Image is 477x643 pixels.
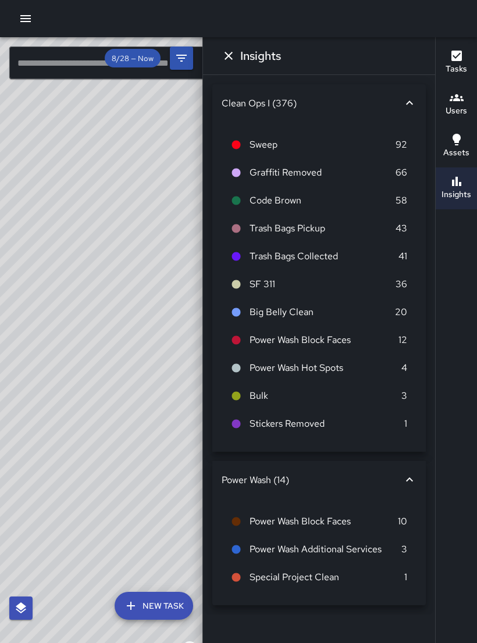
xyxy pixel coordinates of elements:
p: 20 [395,305,407,319]
span: Bulk [250,389,401,403]
p: 66 [396,166,407,180]
span: Trash Bags Pickup [250,222,396,235]
p: 92 [396,138,407,152]
p: 1 [404,570,407,584]
p: 36 [396,277,407,291]
p: 3 [401,542,407,556]
div: Power Wash (14) [222,474,403,486]
span: Power Wash Additional Services [250,542,401,556]
span: Power Wash Block Faces [250,333,398,347]
span: Code Brown [250,194,396,208]
h6: Insights [442,188,471,201]
span: Power Wash Block Faces [250,515,398,528]
span: Stickers Removed [250,417,404,431]
div: Clean Ops I (376) [212,84,426,122]
h6: Insights [240,47,281,65]
button: Dismiss [217,44,240,67]
p: 3 [401,389,407,403]
p: 4 [401,361,407,375]
p: 43 [396,222,407,235]
p: 12 [398,333,407,347]
span: SF 311 [250,277,396,291]
span: Sweep [250,138,396,152]
span: Special Project Clean [250,570,404,584]
span: Power Wash Hot Spots [250,361,401,375]
h6: Users [446,105,467,117]
p: 41 [398,249,407,263]
button: New Task [115,592,193,620]
p: 1 [404,417,407,431]
button: Filters [170,47,193,70]
button: Tasks [436,42,477,84]
p: 10 [398,515,407,528]
p: 58 [396,194,407,208]
div: Clean Ops I (376) [222,97,403,109]
button: Insights [436,167,477,209]
h6: Tasks [446,63,467,76]
button: Users [436,84,477,126]
button: Assets [436,126,477,167]
h6: Assets [443,147,469,159]
span: Graffiti Removed [250,166,396,180]
div: Power Wash (14) [212,461,426,498]
span: Trash Bags Collected [250,249,398,263]
span: Big Belly Clean [250,305,395,319]
span: 8/28 — Now [105,53,161,63]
